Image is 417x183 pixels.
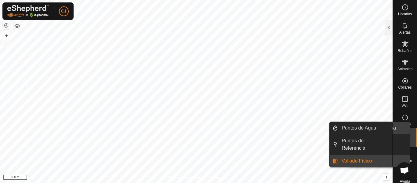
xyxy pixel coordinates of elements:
span: Puntos de Referencia [342,137,389,152]
span: Puntos de Agua [342,124,376,132]
button: Capas del Mapa [13,22,21,30]
a: Puntos de Referencia [338,135,392,154]
li: Puntos de Agua [330,122,392,134]
span: VVs [401,104,408,108]
a: Vallado Físico [338,155,392,167]
span: Alertas [399,31,411,34]
span: Rebaños [397,49,412,53]
a: Chat abierto [396,162,413,179]
a: Política de Privacidad [165,175,200,181]
a: Contáctenos [207,175,228,181]
button: + [3,32,10,39]
li: Puntos de Referencia [330,135,392,154]
span: Vallado Físico [342,157,372,165]
img: Logo Gallagher [7,5,49,17]
a: Puntos de Agua [338,122,392,134]
span: Collares [398,86,412,89]
span: i [386,174,387,179]
button: – [3,40,10,47]
span: Horarios [398,12,412,16]
button: Restablecer Mapa [3,22,10,29]
button: i [383,174,390,180]
span: C1 [61,8,67,14]
span: Animales [397,67,412,71]
li: Vallado Físico [330,155,392,167]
